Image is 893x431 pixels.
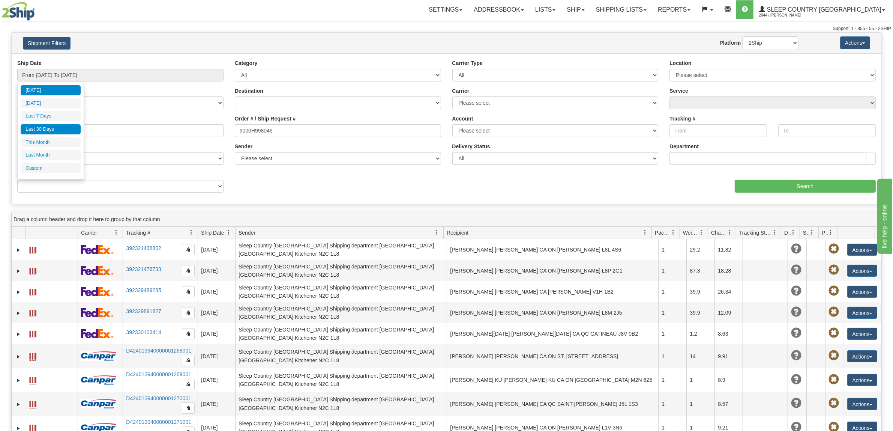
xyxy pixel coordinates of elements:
[29,350,36,362] a: Label
[828,244,839,254] span: Pickup Not Assigned
[185,226,198,239] a: Tracking # filter column settings
[686,281,714,302] td: 39.9
[126,395,191,401] a: D424013940000001270001
[81,229,97,237] span: Carrier
[182,379,195,390] button: Copy to clipboard
[235,281,447,302] td: Sleep Country [GEOGRAPHIC_DATA] Shipping department [GEOGRAPHIC_DATA] [GEOGRAPHIC_DATA] Kitchener...
[29,327,36,339] a: Label
[182,402,195,414] button: Copy to clipboard
[198,239,235,260] td: [DATE]
[791,328,801,338] span: Unknown
[590,0,652,19] a: Shipping lists
[876,177,892,254] iframe: chat widget
[669,124,767,137] input: From
[126,266,161,272] a: 392321476733
[824,226,837,239] a: Pickup Status filter column settings
[655,229,671,237] span: Packages
[686,368,714,392] td: 1
[468,0,530,19] a: Addressbook
[686,323,714,344] td: 1.2
[182,307,195,318] button: Copy to clipboard
[235,323,447,344] td: Sleep Country [GEOGRAPHIC_DATA] Shipping department [GEOGRAPHIC_DATA] [GEOGRAPHIC_DATA] Kitchener...
[765,6,881,13] span: Sleep Country [GEOGRAPHIC_DATA]
[235,392,447,416] td: Sleep Country [GEOGRAPHIC_DATA] Shipping department [GEOGRAPHIC_DATA] [GEOGRAPHIC_DATA] Kitchener...
[235,302,447,323] td: Sleep Country [GEOGRAPHIC_DATA] Shipping department [GEOGRAPHIC_DATA] [GEOGRAPHIC_DATA] Kitchener...
[198,281,235,302] td: [DATE]
[847,398,877,410] button: Actions
[652,0,696,19] a: Reports
[686,239,714,260] td: 29.2
[452,143,490,150] label: Delivery Status
[791,398,801,408] span: Unknown
[561,0,590,19] a: Ship
[126,287,161,293] a: 392329489285
[447,239,658,260] td: [PERSON_NAME] [PERSON_NAME] CA ON [PERSON_NAME] L8L 4S6
[447,368,658,392] td: [PERSON_NAME] KU [PERSON_NAME] KU CA ON [GEOGRAPHIC_DATA] M2N 6Z5
[182,286,195,297] button: Copy to clipboard
[791,265,801,275] span: Unknown
[29,306,36,318] a: Label
[695,226,708,239] a: Weight filter column settings
[81,329,114,338] img: 2 - FedEx Express®
[235,115,296,122] label: Order # / Ship Request #
[735,180,876,193] input: Search
[447,302,658,323] td: [PERSON_NAME] [PERSON_NAME] CA ON [PERSON_NAME] L8M 2J5
[222,226,235,239] a: Ship Date filter column settings
[658,392,686,416] td: 1
[21,150,81,160] li: Last Month
[21,98,81,109] li: [DATE]
[822,229,828,237] span: Pickup Status
[81,399,116,408] img: 14 - Canpar
[711,229,727,237] span: Charge
[847,328,877,340] button: Actions
[683,229,699,237] span: Weight
[714,344,743,368] td: 9.91
[15,288,22,296] a: Expand
[198,344,235,368] td: [DATE]
[423,0,468,19] a: Settings
[667,226,680,239] a: Packages filter column settings
[12,212,881,227] div: grid grouping header
[828,398,839,408] span: Pickup Not Assigned
[21,163,81,173] li: Custom
[669,143,699,150] label: Department
[791,350,801,361] span: Unknown
[639,226,651,239] a: Recipient filter column settings
[658,323,686,344] td: 1
[686,302,714,323] td: 39.9
[182,328,195,339] button: Copy to clipboard
[21,85,81,95] li: [DATE]
[447,323,658,344] td: [PERSON_NAME][DATE] [PERSON_NAME][DATE] CA QC GATINEAU J8V 0B2
[714,260,743,281] td: 18.28
[847,244,877,256] button: Actions
[686,392,714,416] td: 1
[803,229,809,237] span: Shipment Issues
[182,244,195,255] button: Copy to clipboard
[658,302,686,323] td: 1
[235,344,447,368] td: Sleep Country [GEOGRAPHIC_DATA] Shipping department [GEOGRAPHIC_DATA] [GEOGRAPHIC_DATA] Kitchener...
[447,229,468,237] span: Recipient
[686,260,714,281] td: 87.3
[828,286,839,296] span: Pickup Not Assigned
[658,344,686,368] td: 1
[198,368,235,392] td: [DATE]
[714,323,743,344] td: 8.63
[2,26,891,32] div: Support: 1 - 855 - 55 - 2SHIP
[126,229,150,237] span: Tracking #
[126,308,161,314] a: 392329891827
[15,330,22,338] a: Expand
[29,243,36,255] a: Label
[723,226,736,239] a: Charge filter column settings
[15,401,22,408] a: Expand
[847,374,877,386] button: Actions
[658,281,686,302] td: 1
[15,246,22,254] a: Expand
[198,323,235,344] td: [DATE]
[714,281,743,302] td: 26.34
[791,374,801,385] span: Unknown
[452,87,470,95] label: Carrier
[198,302,235,323] td: [DATE]
[739,229,772,237] span: Tracking Status
[828,350,839,361] span: Pickup Not Assigned
[29,285,36,297] a: Label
